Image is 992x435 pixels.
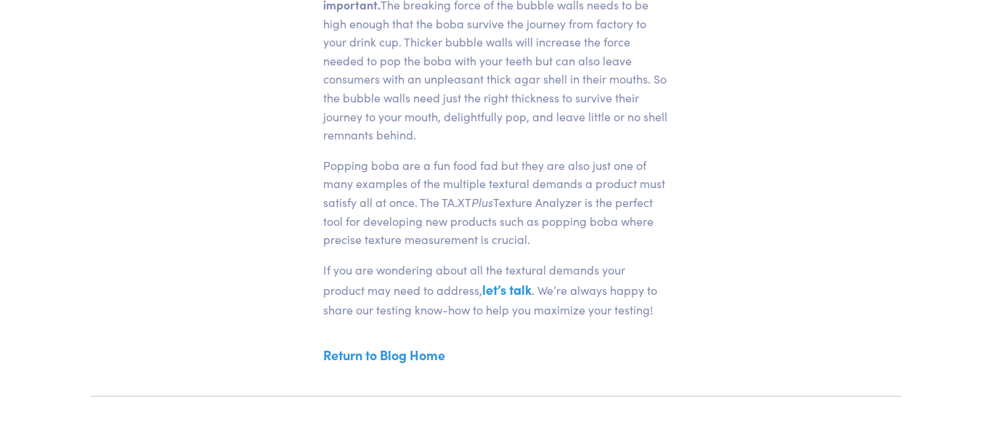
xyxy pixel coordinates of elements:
a: let’s talk [482,280,532,298]
a: Return to Blog Home [323,346,445,364]
em: Plus [471,194,493,210]
p: If you are wondering about all the textural demands your product may need to address, . We’re alw... [323,261,669,320]
p: Popping boba are a fun food fad but they are also just one of many examples of the multiple textu... [323,156,669,249]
